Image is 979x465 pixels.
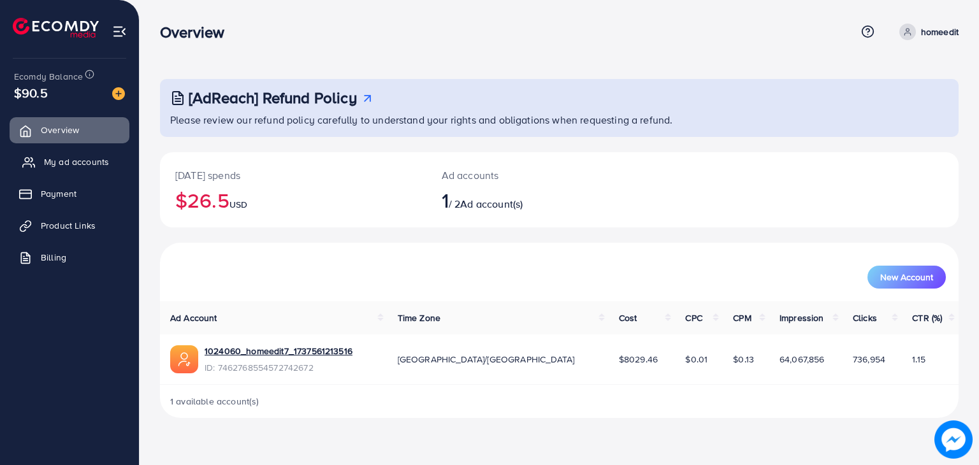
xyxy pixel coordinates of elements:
[853,311,877,324] span: Clicks
[867,266,946,289] button: New Account
[170,345,198,373] img: ic-ads-acc.e4c84228.svg
[41,251,66,264] span: Billing
[853,353,885,366] span: 736,954
[14,83,48,102] span: $90.5
[44,155,109,168] span: My ad accounts
[229,198,247,211] span: USD
[460,197,523,211] span: Ad account(s)
[10,181,129,206] a: Payment
[780,311,824,324] span: Impression
[41,124,79,136] span: Overview
[205,361,352,374] span: ID: 7462768554572742672
[205,345,352,357] a: 1024060_homeedit7_1737561213516
[619,353,658,366] span: $8029.46
[10,213,129,238] a: Product Links
[13,18,99,38] img: logo
[442,168,611,183] p: Ad accounts
[170,311,217,324] span: Ad Account
[619,311,637,324] span: Cost
[685,311,702,324] span: CPC
[170,112,951,127] p: Please review our refund policy carefully to understand your rights and obligations when requesti...
[442,185,449,215] span: 1
[912,353,925,366] span: 1.15
[14,70,83,83] span: Ecomdy Balance
[41,187,76,200] span: Payment
[880,273,933,282] span: New Account
[189,89,357,107] h3: [AdReach] Refund Policy
[10,149,129,175] a: My ad accounts
[160,23,235,41] h3: Overview
[10,245,129,270] a: Billing
[442,188,611,212] h2: / 2
[41,219,96,232] span: Product Links
[112,24,127,39] img: menu
[780,353,825,366] span: 64,067,856
[10,117,129,143] a: Overview
[175,188,411,212] h2: $26.5
[112,87,125,100] img: image
[934,420,972,458] img: image
[685,353,707,366] span: $0.01
[733,353,754,366] span: $0.13
[921,24,959,39] p: homeedit
[175,168,411,183] p: [DATE] spends
[398,311,440,324] span: Time Zone
[170,395,259,408] span: 1 available account(s)
[733,311,751,324] span: CPM
[894,24,959,40] a: homeedit
[398,353,575,366] span: [GEOGRAPHIC_DATA]/[GEOGRAPHIC_DATA]
[912,311,942,324] span: CTR (%)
